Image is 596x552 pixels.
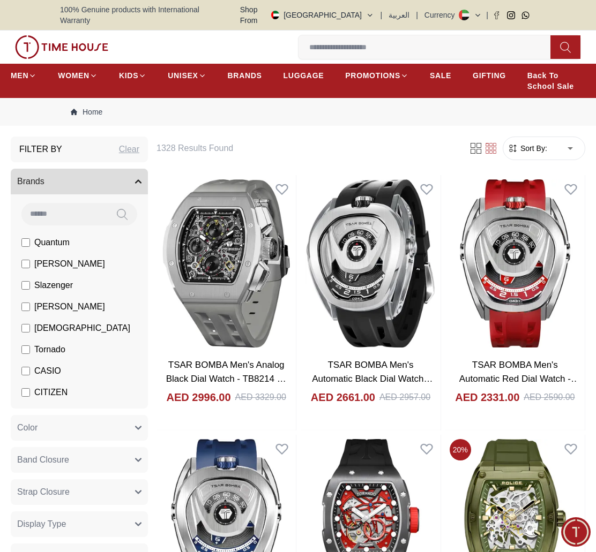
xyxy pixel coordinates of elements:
[486,10,488,20] span: |
[167,390,231,405] h4: AED 2996.00
[143,257,170,264] span: 12:32 PM
[518,143,547,154] span: Sort By:
[235,391,286,404] div: AED 3329.00
[17,421,38,434] span: Color
[119,66,146,85] a: KIDS
[58,66,98,85] a: WOMEN
[3,361,212,415] textarea: We are here to help you
[381,10,383,20] span: |
[17,453,69,466] span: Band Closure
[71,107,102,117] a: Home
[11,169,148,194] button: Brands
[34,322,130,335] span: [DEMOGRAPHIC_DATA]
[521,11,530,19] a: Whatsapp
[507,11,515,19] a: Instagram
[34,236,70,249] span: Quantum
[60,98,536,126] nav: Breadcrumb
[345,66,408,85] a: PROMOTIONS
[311,390,375,405] h4: AED 2661.00
[527,70,585,92] span: Back To School Sale
[228,66,262,85] a: BRANDS
[58,70,90,81] span: WOMEN
[301,175,440,352] img: TSAR BOMBA Men's Automatic Black Dial Watch - TB8213A-06 SET
[157,175,296,352] img: TSAR BOMBA Men's Analog Black Dial Watch - TB8214 C-Grey
[119,70,138,81] span: KIDS
[445,175,585,352] img: TSAR BOMBA Men's Automatic Red Dial Watch - TB8213A-04 SET
[424,10,459,20] div: Currency
[119,143,139,156] div: Clear
[524,391,575,404] div: AED 2590.00
[389,10,409,20] button: العربية
[379,391,430,404] div: AED 2957.00
[21,367,30,375] input: CASIO
[57,14,179,24] div: [PERSON_NAME]
[21,345,30,354] input: Tornado
[96,276,144,296] div: Services
[34,300,105,313] span: [PERSON_NAME]
[14,326,104,345] div: Request a callback
[33,279,84,292] span: New Enquiry
[60,4,230,26] span: 100% Genuine products with International Warranty
[105,301,206,320] div: Nearest Store Locator
[430,66,451,85] a: SALE
[271,11,280,19] img: United Arab Emirates
[345,70,400,81] span: PROMOTIONS
[168,66,206,85] a: UNISEX
[284,66,324,85] a: LUGGAGE
[459,360,580,397] a: TSAR BOMBA Men's Automatic Red Dial Watch - TB8213A-04 SET
[149,276,206,296] div: Exchanges
[26,276,91,296] div: New Enquiry
[416,10,418,20] span: |
[21,329,97,342] span: Request a callback
[110,326,206,345] div: Track your Shipment
[8,8,29,29] em: Back
[508,143,547,154] button: Sort By:
[21,388,30,397] input: CITIZEN
[11,447,148,473] button: Band Closure
[527,66,585,96] a: Back To School Sale
[493,11,501,19] a: Facebook
[11,511,148,537] button: Display Type
[17,518,66,531] span: Display Type
[450,439,471,460] span: 20 %
[33,10,51,28] img: Profile picture of Zoe
[21,238,30,247] input: Quantum
[156,279,199,292] span: Exchanges
[34,279,73,292] span: Slazenger
[34,365,61,377] span: CASIO
[230,4,374,26] button: Shop From[GEOGRAPHIC_DATA]
[18,226,164,261] span: Hello! I'm your Time House Watches Support Assistant. How can I assist you [DATE]?
[21,303,30,311] input: [PERSON_NAME]
[34,407,64,420] span: GUESS
[15,35,108,59] img: ...
[17,486,70,498] span: Strap Closure
[157,142,456,155] h6: 1328 Results Found
[11,66,36,85] a: MEN
[34,343,65,356] span: Tornado
[103,279,137,292] span: Services
[17,175,44,188] span: Brands
[11,206,212,217] div: [PERSON_NAME]
[11,415,148,441] button: Color
[117,329,199,342] span: Track your Shipment
[111,304,199,317] span: Nearest Store Locator
[34,258,105,270] span: [PERSON_NAME]
[34,386,68,399] span: CITIZEN
[166,360,287,397] a: TSAR BOMBA Men's Analog Black Dial Watch - TB8214 C-Grey
[455,390,519,405] h4: AED 2331.00
[11,70,28,81] span: MEN
[430,70,451,81] span: SALE
[19,143,62,156] h3: Filter By
[21,324,30,332] input: [DEMOGRAPHIC_DATA]
[473,70,506,81] span: GIFTING
[284,70,324,81] span: LUGGAGE
[168,70,198,81] span: UNISEX
[21,260,30,268] input: [PERSON_NAME]
[561,517,591,547] div: Chat Widget
[21,281,30,290] input: Slazenger
[11,479,148,505] button: Strap Closure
